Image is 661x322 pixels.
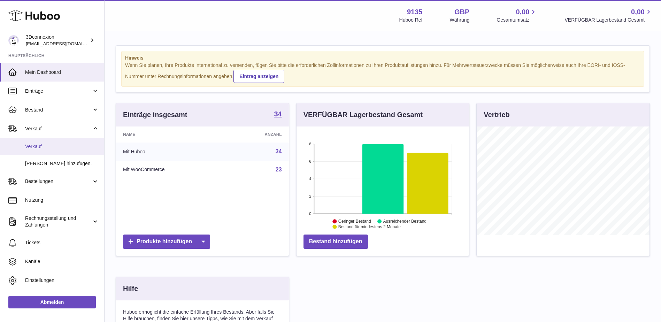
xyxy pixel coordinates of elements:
[25,178,92,185] span: Bestellungen
[497,7,537,23] a: 0,00 Gesamtumsatz
[338,219,371,224] text: Geringer Bestand
[309,159,311,163] text: 6
[25,239,99,246] span: Tickets
[309,142,311,146] text: 8
[25,125,92,132] span: Verkauf
[8,35,19,46] img: order_eu@3dconnexion.com
[25,69,99,76] span: Mein Dashboard
[454,7,469,17] strong: GBP
[497,17,537,23] span: Gesamtumsatz
[303,110,423,120] h3: VERFÜGBAR Lagerbestand Gesamt
[8,296,96,308] a: Abmelden
[116,161,227,179] td: Mit WooCommerce
[338,224,401,229] text: Bestand für mindestens 2 Monate
[274,110,282,119] a: 34
[309,212,311,216] text: 0
[484,110,509,120] h3: Vertrieb
[564,7,653,23] a: 0,00 VERFÜGBAR Lagerbestand Gesamt
[276,148,282,154] a: 34
[276,167,282,172] a: 23
[123,110,187,120] h3: Einträge insgesamt
[26,41,102,46] span: [EMAIL_ADDRESS][DOMAIN_NAME]
[233,70,284,83] a: Eintrag anzeigen
[303,235,368,249] a: Bestand hinzufügen
[123,235,210,249] a: Produkte hinzufügen
[274,110,282,117] strong: 34
[25,258,99,265] span: Kanäle
[125,62,640,83] div: Wenn Sie planen, Ihre Produkte international zu versenden, fügen Sie bitte die erforderlichen Zol...
[309,194,311,198] text: 2
[309,177,311,181] text: 4
[25,88,92,94] span: Einträge
[26,34,89,47] div: 3Dconnexion
[516,7,530,17] span: 0,00
[25,143,99,150] span: Verkauf
[25,160,99,167] span: [PERSON_NAME] hinzufügen.
[399,17,423,23] div: Huboo Ref
[116,143,227,161] td: Mit Huboo
[564,17,653,23] span: VERFÜGBAR Lagerbestand Gesamt
[631,7,645,17] span: 0,00
[25,107,92,113] span: Bestand
[123,284,138,293] h3: Hilfe
[227,127,289,143] th: Anzahl
[407,7,423,17] strong: 9135
[125,55,640,61] strong: Hinweis
[25,215,92,228] span: Rechnungsstellung und Zahlungen
[25,197,99,204] span: Nutzung
[25,277,99,284] span: Einstellungen
[116,127,227,143] th: Name
[450,17,470,23] div: Währung
[383,219,426,224] text: Ausreichender Bestand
